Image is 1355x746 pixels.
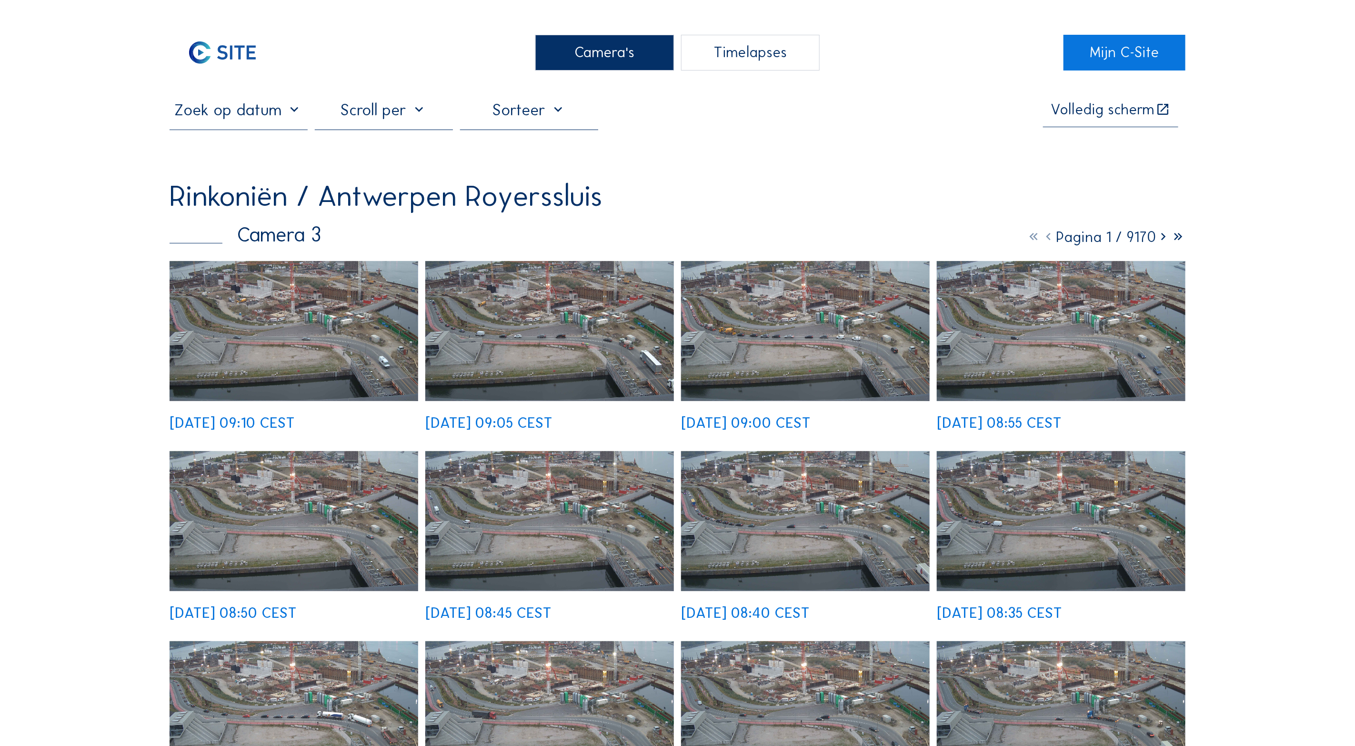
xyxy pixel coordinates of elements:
div: Rinkoniën / Antwerpen Royerssluis [170,181,603,211]
img: image_53788190 [425,451,674,591]
div: [DATE] 08:45 CEST [425,606,552,621]
div: Timelapses [681,35,819,71]
div: [DATE] 09:00 CEST [681,416,811,431]
div: Volledig scherm [1051,102,1154,118]
img: image_53788919 [170,261,418,401]
a: C-SITE Logo [170,35,291,71]
div: Camera 3 [170,224,321,245]
img: image_53788438 [937,261,1185,401]
img: image_53788589 [681,261,930,401]
a: Mijn C-Site [1064,35,1185,71]
img: image_53787864 [937,451,1185,591]
img: C-SITE Logo [170,35,276,71]
div: [DATE] 08:55 CEST [937,416,1062,431]
div: [DATE] 08:50 CEST [170,606,297,621]
img: image_53788751 [425,261,674,401]
div: [DATE] 08:35 CEST [937,606,1062,621]
img: image_53788025 [681,451,930,591]
div: [DATE] 09:10 CEST [170,416,295,431]
div: [DATE] 09:05 CEST [425,416,552,431]
span: Pagina 1 / 9170 [1056,228,1156,246]
input: Zoek op datum 󰅀 [170,100,308,120]
div: [DATE] 08:40 CEST [681,606,810,621]
img: image_53788377 [170,451,418,591]
div: Camera's [535,35,673,71]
